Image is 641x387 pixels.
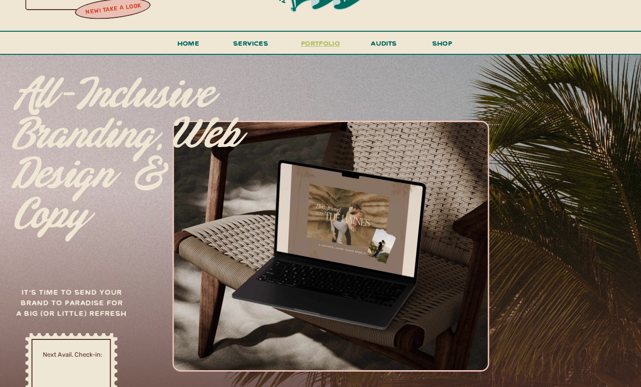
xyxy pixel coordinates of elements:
a: Home [174,37,203,55]
a: audits [370,37,399,54]
a: Next Avail. Check-in: [32,350,113,359]
a: shop [419,37,465,54]
a: services [231,37,271,55]
p: All-inclusive branding, web design & copy [13,75,243,211]
a: portfolio [298,37,343,55]
h3: It's time to send your brand to paradise for a big (or little) refresh [14,287,129,324]
span: services [233,38,268,48]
